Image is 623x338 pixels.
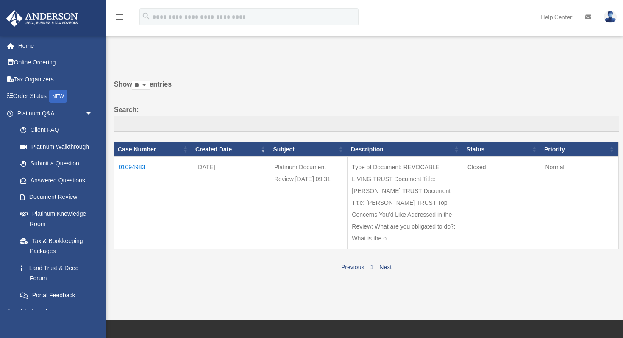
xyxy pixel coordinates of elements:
[114,116,619,132] input: Search:
[341,264,364,271] a: Previous
[6,54,106,71] a: Online Ordering
[348,142,463,156] th: Description: activate to sort column ascending
[463,142,541,156] th: Status: activate to sort column ascending
[12,122,102,139] a: Client FAQ
[114,156,192,249] td: 01094983
[270,156,347,249] td: Platinum Document Review [DATE] 09:31
[12,205,102,232] a: Platinum Knowledge Room
[114,12,125,22] i: menu
[6,105,102,122] a: Platinum Q&Aarrow_drop_down
[114,142,192,156] th: Case Number: activate to sort column ascending
[142,11,151,21] i: search
[541,156,619,249] td: Normal
[270,142,347,156] th: Subject: activate to sort column ascending
[114,15,125,22] a: menu
[604,11,617,23] img: User Pic
[85,304,102,321] span: arrow_drop_down
[114,104,619,132] label: Search:
[12,155,102,172] a: Submit a Question
[6,304,106,321] a: Digital Productsarrow_drop_down
[12,138,102,155] a: Platinum Walkthrough
[114,78,619,99] label: Show entries
[12,172,97,189] a: Answered Questions
[348,156,463,249] td: Type of Document: REVOCABLE LIVING TRUST Document Title: [PERSON_NAME] TRUST Document Title: [PER...
[379,264,392,271] a: Next
[6,37,106,54] a: Home
[463,156,541,249] td: Closed
[12,189,102,206] a: Document Review
[132,81,150,90] select: Showentries
[4,10,81,27] img: Anderson Advisors Platinum Portal
[49,90,67,103] div: NEW
[192,142,270,156] th: Created Date: activate to sort column ascending
[6,71,106,88] a: Tax Organizers
[6,88,106,105] a: Order StatusNEW
[12,260,102,287] a: Land Trust & Deed Forum
[192,156,270,249] td: [DATE]
[12,232,102,260] a: Tax & Bookkeeping Packages
[370,264,373,271] a: 1
[541,142,619,156] th: Priority: activate to sort column ascending
[85,105,102,122] span: arrow_drop_down
[12,287,102,304] a: Portal Feedback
